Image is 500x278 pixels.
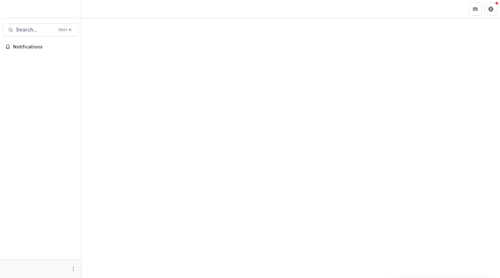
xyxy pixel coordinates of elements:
button: More [69,265,77,273]
button: Search... [3,23,78,36]
button: Get Help [484,3,497,16]
span: Search... [16,27,54,33]
div: Ctrl + K [57,26,73,33]
button: Partners [469,3,482,16]
button: Notifications [3,42,78,52]
span: Notifications [13,44,76,50]
nav: breadcrumb [84,4,112,14]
